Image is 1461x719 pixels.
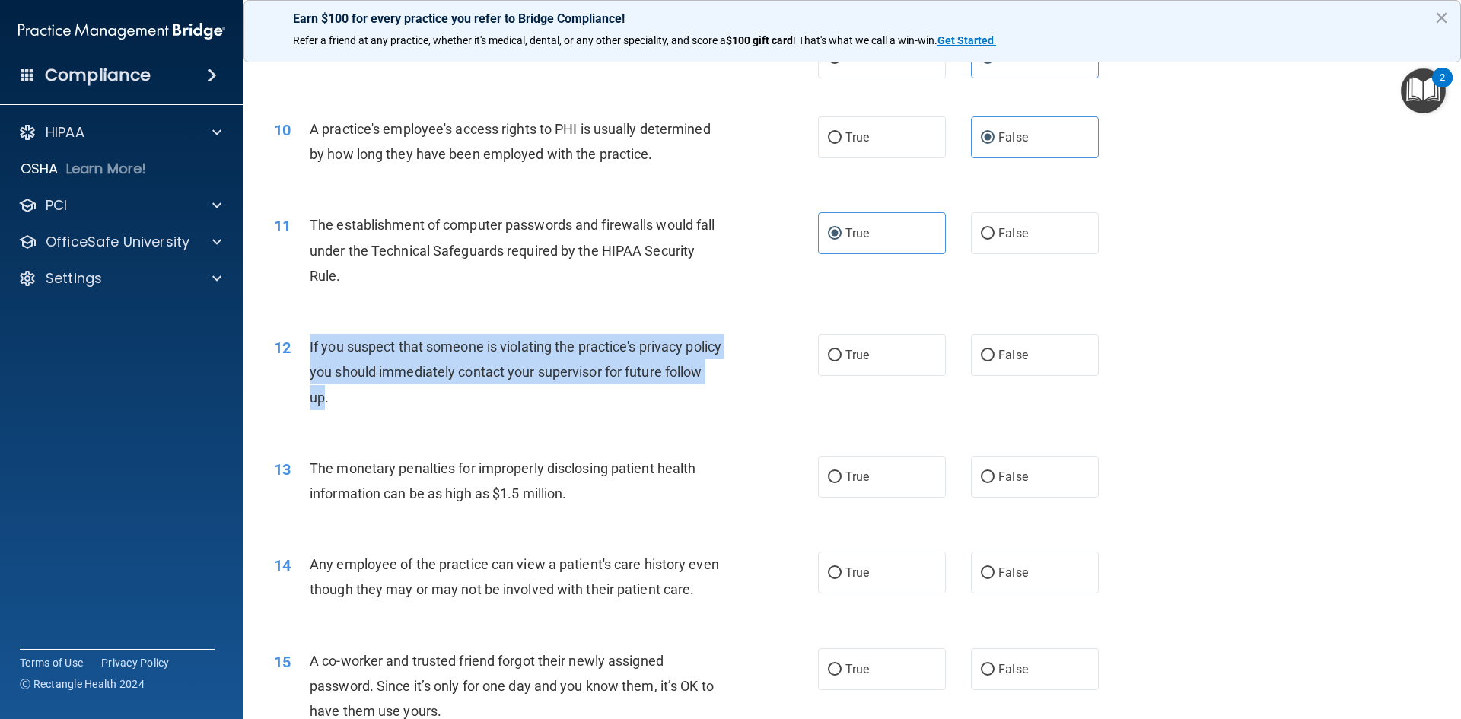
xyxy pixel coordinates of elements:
span: Ⓒ Rectangle Health 2024 [20,676,145,692]
p: HIPAA [46,123,84,142]
div: 2 [1440,78,1445,97]
input: True [828,350,842,361]
span: True [845,348,869,362]
span: Refer a friend at any practice, whether it's medical, dental, or any other speciality, and score a [293,34,726,46]
input: False [981,350,995,361]
span: 13 [274,460,291,479]
span: True [845,565,869,580]
span: Any employee of the practice can view a patient's care history even though they may or may not be... [310,556,719,597]
span: False [998,130,1028,145]
p: Learn More! [66,160,147,178]
span: A co-worker and trusted friend forgot their newly assigned password. Since it’s only for one day ... [310,653,714,719]
input: False [981,664,995,676]
span: False [998,226,1028,240]
span: 12 [274,339,291,357]
span: 11 [274,217,291,235]
iframe: Drift Widget Chat Controller [1198,611,1443,672]
span: True [845,226,869,240]
strong: $100 gift card [726,34,793,46]
span: ! That's what we call a win-win. [793,34,937,46]
input: True [828,132,842,144]
span: True [845,662,869,676]
input: True [828,664,842,676]
span: True [845,50,869,65]
span: 10 [274,121,291,139]
span: False [998,565,1028,580]
a: HIPAA [18,123,221,142]
span: False [998,662,1028,676]
span: False [998,469,1028,484]
button: Open Resource Center, 2 new notifications [1401,68,1446,113]
a: OfficeSafe University [18,233,221,251]
input: False [981,568,995,579]
input: False [981,132,995,144]
a: Privacy Policy [101,655,170,670]
span: The establishment of computer passwords and firewalls would fall under the Technical Safeguards r... [310,217,715,283]
a: Terms of Use [20,655,83,670]
h4: Compliance [45,65,151,86]
span: 15 [274,653,291,671]
span: The monetary penalties for improperly disclosing patient health information can be as high as $1.... [310,460,695,501]
strong: Get Started [937,34,994,46]
input: True [828,472,842,483]
span: True [845,469,869,484]
img: PMB logo [18,16,225,46]
p: Settings [46,269,102,288]
a: PCI [18,196,221,215]
input: False [981,228,995,240]
a: Settings [18,269,221,288]
span: False [998,50,1028,65]
input: True [828,568,842,579]
span: 14 [274,556,291,574]
p: PCI [46,196,67,215]
span: False [998,348,1028,362]
p: OSHA [21,160,59,178]
input: False [981,472,995,483]
button: Close [1434,5,1449,30]
span: A practice's employee's access rights to PHI is usually determined by how long they have been emp... [310,121,711,162]
p: Earn $100 for every practice you refer to Bridge Compliance! [293,11,1412,26]
span: If you suspect that someone is violating the practice's privacy policy you should immediately con... [310,339,721,405]
input: True [828,228,842,240]
span: True [845,130,869,145]
a: Get Started [937,34,996,46]
p: OfficeSafe University [46,233,189,251]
